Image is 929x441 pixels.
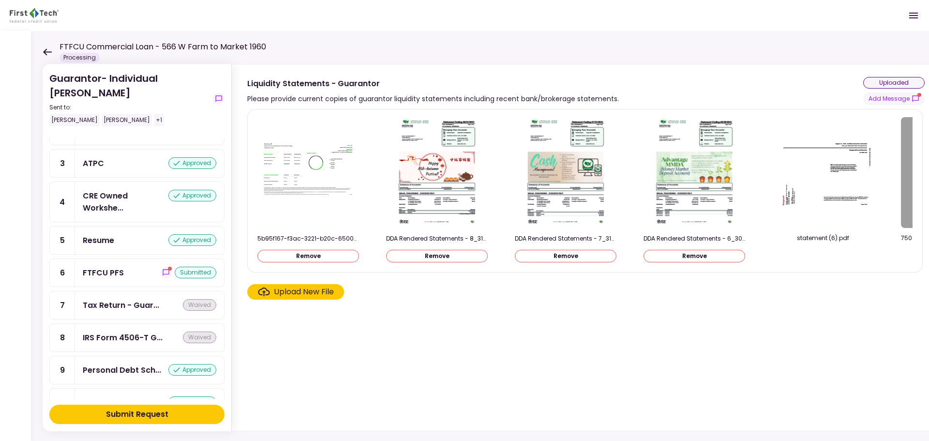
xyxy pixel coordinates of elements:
[274,286,334,298] div: Upload New File
[102,114,152,126] div: [PERSON_NAME]
[83,364,161,376] div: Personal Debt Schedule
[49,291,225,319] a: 7Tax Return - Guarantorwaived
[50,182,75,222] div: 4
[386,250,488,262] button: Remove
[386,234,488,243] div: DDA Rendered Statements - 8_31_2025 - Account # 1070107051 - KIRKLEY PAUL Y - PAUL YOON KIRKLEY.pdf
[247,77,619,90] div: Liquidity Statements - Guarantor
[60,41,266,53] h1: FTFCU Commercial Loan - 566 W Farm to Market 1960
[644,234,745,243] div: DDA Rendered Statements - 6_30_2025 - Account # 1070107051 - KIRKLEY PAUL Y - PAUL YOON KIRKLEY.pdf
[49,71,209,126] div: Guarantor- Individual [PERSON_NAME]
[49,323,225,352] a: 8IRS Form 4506-T Guarantorwaived
[83,190,168,214] div: CRE Owned Worksheet
[168,234,216,246] div: approved
[83,396,158,409] div: COFSA- Guarantor
[50,324,75,351] div: 8
[49,182,225,222] a: 4CRE Owned Worksheetapproved
[183,299,216,311] div: waived
[49,259,225,287] a: 6FTFCU PFSshow-messagessubmitted
[106,409,168,420] div: Submit Request
[902,4,925,27] button: Open menu
[644,250,745,262] button: Remove
[83,332,163,344] div: IRS Form 4506-T Guarantor
[49,149,225,178] a: 3ATPCapproved
[175,267,216,278] div: submitted
[154,114,164,126] div: +1
[50,291,75,319] div: 7
[83,234,114,246] div: Resume
[50,259,75,287] div: 6
[50,389,75,416] div: 10
[10,8,59,23] img: Partner icon
[83,157,104,169] div: ATPC
[49,356,225,384] a: 9Personal Debt Scheduleapproved
[183,332,216,343] div: waived
[50,150,75,177] div: 3
[863,77,925,89] div: uploaded
[49,388,225,417] a: 10COFSA- Guarantorapproved
[160,267,172,278] button: show-messages
[49,114,100,126] div: [PERSON_NAME]
[83,267,124,279] div: FTFCU PFS
[515,234,616,243] div: DDA Rendered Statements - 7_31_2025 - Account # 1070107051 - KIRKLEY PAUL Y - PAUL YOON KIRKLEY.pdf
[168,157,216,169] div: approved
[247,93,619,105] div: Please provide current copies of guarantor liquidity statements including recent bank/brokerage s...
[168,364,216,376] div: approved
[50,227,75,254] div: 5
[50,356,75,384] div: 9
[168,396,216,408] div: approved
[83,299,159,311] div: Tax Return - Guarantor
[49,405,225,424] button: Submit Request
[515,250,616,262] button: Remove
[49,103,209,112] div: Sent to:
[257,250,359,262] button: Remove
[863,92,925,105] button: show-messages
[257,234,359,243] div: 5b95f167-f3ac-3221-b20c-65004d656631.pdf
[213,93,225,105] button: show-messages
[60,53,100,62] div: Processing
[247,284,344,300] span: Click here to upload the required document
[772,234,874,243] div: statement (6).pdf
[168,190,216,201] div: approved
[49,226,225,255] a: 5Resumeapproved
